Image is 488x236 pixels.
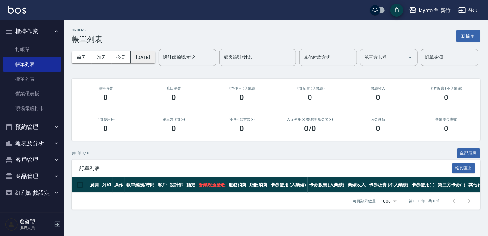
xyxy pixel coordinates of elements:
th: 卡券使用 (入業績) [269,177,308,193]
h2: 業績收入 [352,86,405,90]
th: 店販消費 [248,177,269,193]
th: 指定 [185,177,197,193]
button: 登出 [456,4,480,16]
a: 現場電腦打卡 [3,101,61,116]
button: Hayato 隼 新竹 [406,4,453,17]
h3: 0 [104,93,108,102]
h5: 詹盈瑩 [20,218,52,225]
button: 紅利點數設定 [3,185,61,201]
h3: 0 [308,93,312,102]
h2: 入金儲值 [352,117,405,122]
h2: 店販消費 [147,86,200,90]
button: 報表匯出 [452,163,476,173]
h3: 0 [444,124,449,133]
h2: 卡券販賣 (入業績) [284,86,336,90]
th: 操作 [113,177,125,193]
th: 業績收入 [346,177,367,193]
h3: 0 [240,124,244,133]
span: 訂單列表 [79,165,452,172]
button: 客戶管理 [3,152,61,168]
button: 商品管理 [3,168,61,185]
h3: 0 [444,93,449,102]
h3: 0 /0 [304,124,316,133]
div: 1000 [378,193,399,210]
th: 卡券使用(-) [410,177,437,193]
h2: 第三方卡券(-) [147,117,200,122]
a: 帳單列表 [3,57,61,72]
h3: 0 [172,93,176,102]
button: 預約管理 [3,119,61,135]
th: 客戶 [156,177,168,193]
button: 櫃檯作業 [3,23,61,40]
h3: 服務消費 [79,86,132,90]
h3: 0 [376,93,381,102]
h2: 卡券使用(-) [79,117,132,122]
h2: 營業現金應收 [420,117,473,122]
a: 新開單 [456,33,480,39]
th: 第三方卡券(-) [436,177,467,193]
button: 新開單 [456,30,480,42]
img: Logo [8,6,26,14]
a: 打帳單 [3,42,61,57]
button: 昨天 [91,51,111,63]
h2: 卡券販賣 (不入業績) [420,86,473,90]
p: 服務人員 [20,225,52,231]
a: 掛單列表 [3,72,61,86]
a: 報表匯出 [452,165,476,171]
p: 共 0 筆, 1 / 0 [72,150,89,156]
button: 報表及分析 [3,135,61,152]
th: 帳單編號/時間 [125,177,156,193]
h3: 0 [104,124,108,133]
button: save [390,4,403,17]
th: 卡券販賣 (入業績) [308,177,346,193]
th: 營業現金應收 [197,177,227,193]
p: 第 0–0 筆 共 0 筆 [409,198,440,204]
h2: 其他付款方式(-) [216,117,268,122]
h3: 0 [240,93,244,102]
h2: 卡券使用 (入業績) [216,86,268,90]
button: Open [405,52,415,62]
a: 營業儀表板 [3,86,61,101]
th: 列印 [100,177,113,193]
button: 全部展開 [457,148,481,158]
div: Hayato 隼 新竹 [417,6,451,14]
p: 每頁顯示數量 [353,198,376,204]
h2: ORDERS [72,28,102,32]
th: 展開 [88,177,100,193]
img: Person [5,218,18,231]
th: 設計師 [168,177,185,193]
button: 今天 [111,51,131,63]
h2: 入金使用(-) /點數折抵金額(-) [284,117,336,122]
h3: 0 [376,124,381,133]
th: 卡券販賣 (不入業績) [367,177,410,193]
h3: 0 [172,124,176,133]
th: 服務消費 [227,177,248,193]
h3: 帳單列表 [72,35,102,44]
button: [DATE] [131,51,155,63]
button: 前天 [72,51,91,63]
